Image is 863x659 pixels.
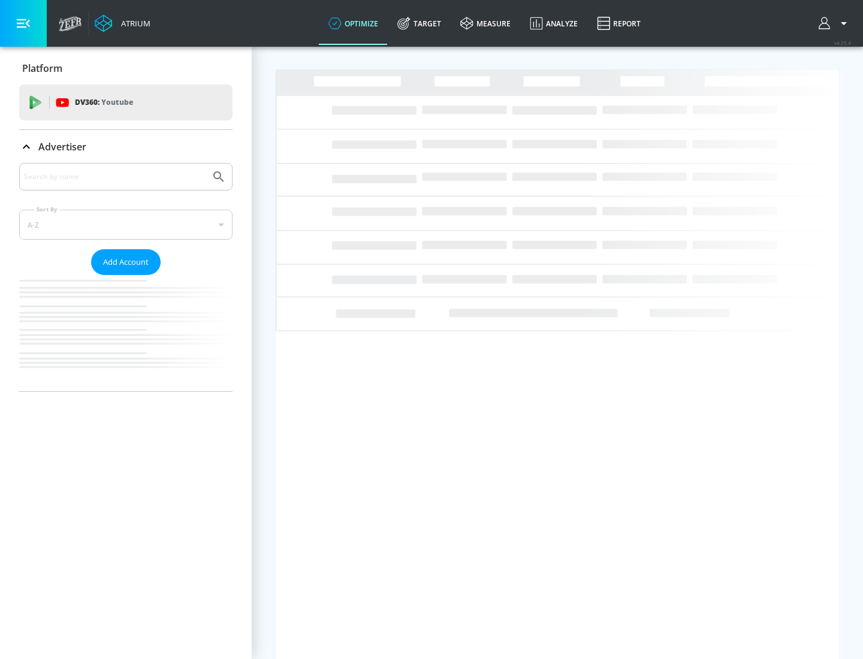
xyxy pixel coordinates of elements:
[19,163,233,391] div: Advertiser
[834,40,851,46] span: v 4.25.4
[388,2,451,45] a: Target
[587,2,650,45] a: Report
[319,2,388,45] a: optimize
[95,14,150,32] a: Atrium
[116,18,150,29] div: Atrium
[451,2,520,45] a: measure
[38,140,86,153] p: Advertiser
[19,210,233,240] div: A-Z
[75,96,133,109] p: DV360:
[34,205,60,213] label: Sort By
[19,52,233,85] div: Platform
[19,130,233,164] div: Advertiser
[520,2,587,45] a: Analyze
[19,84,233,120] div: DV360: Youtube
[19,275,233,391] nav: list of Advertiser
[101,96,133,108] p: Youtube
[103,255,149,269] span: Add Account
[24,169,206,185] input: Search by name
[22,62,62,75] p: Platform
[91,249,161,275] button: Add Account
